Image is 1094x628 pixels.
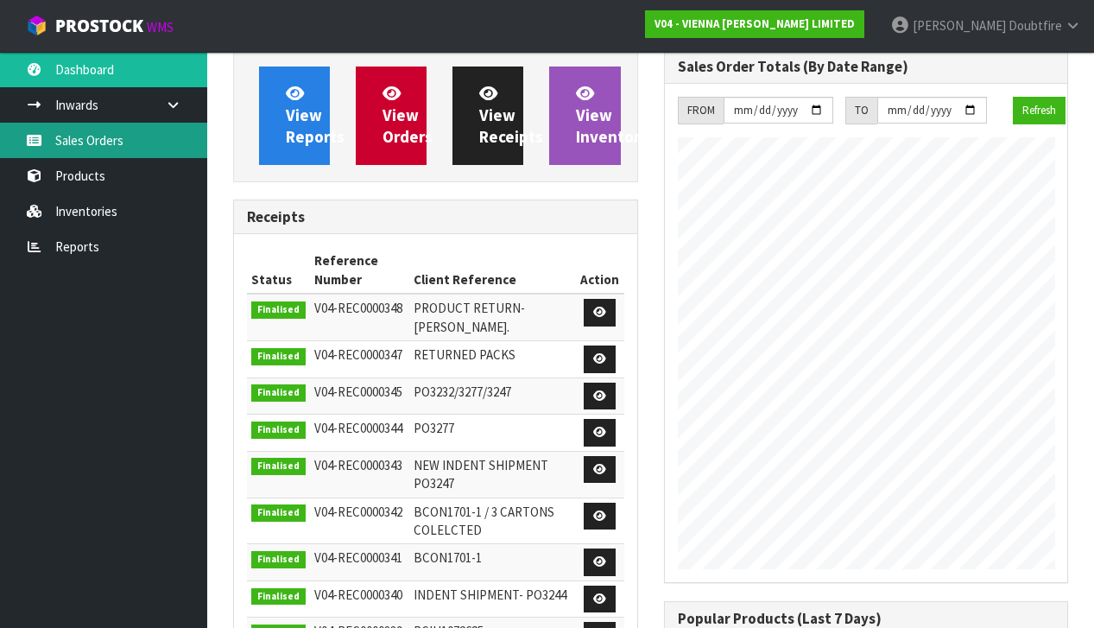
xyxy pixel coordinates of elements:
span: PO3232/3277/3247 [414,384,511,400]
a: ViewReports [259,67,330,165]
span: View Inventory [576,83,648,148]
th: Reference Number [310,247,409,294]
th: Action [576,247,623,294]
span: PO3277 [414,420,454,436]
img: cube-alt.png [26,15,47,36]
button: Refresh [1013,97,1066,124]
h3: Sales Order Totals (By Date Range) [678,59,1055,75]
span: Finalised [251,588,306,606]
div: TO [845,97,877,124]
h3: Receipts [247,209,624,225]
span: V04-REC0000341 [314,549,402,566]
span: ProStock [55,15,143,37]
th: Status [247,247,310,294]
span: NEW INDENT SHIPMENT PO3247 [414,457,548,492]
span: BCON1701-1 / 3 CARTONS COLELCTED [414,504,554,538]
th: Client Reference [409,247,577,294]
span: V04-REC0000344 [314,420,402,436]
a: ViewReceipts [452,67,523,165]
span: RETURNED PACKS [414,346,515,363]
span: View Receipts [479,83,543,148]
span: Finalised [251,504,306,522]
span: V04-REC0000343 [314,457,402,473]
span: View Orders [383,83,433,148]
span: Finalised [251,422,306,439]
div: FROM [678,97,724,124]
span: [PERSON_NAME] [913,17,1006,34]
span: V04-REC0000342 [314,504,402,520]
strong: V04 - VIENNA [PERSON_NAME] LIMITED [655,16,855,31]
span: Finalised [251,551,306,568]
span: Finalised [251,458,306,475]
span: Finalised [251,348,306,365]
span: Finalised [251,384,306,402]
span: V04-REC0000340 [314,587,402,603]
span: V04-REC0000348 [314,300,402,316]
span: V04-REC0000347 [314,346,402,363]
span: V04-REC0000345 [314,384,402,400]
small: WMS [147,19,174,35]
span: PRODUCT RETURN- [PERSON_NAME]. [414,300,525,334]
span: BCON1701-1 [414,549,482,566]
span: Doubtfire [1009,17,1062,34]
h3: Popular Products (Last 7 Days) [678,611,1055,627]
span: INDENT SHIPMENT- PO3244 [414,587,566,603]
a: ViewInventory [549,67,620,165]
span: View Reports [286,83,345,148]
a: ViewOrders [356,67,427,165]
span: Finalised [251,301,306,319]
